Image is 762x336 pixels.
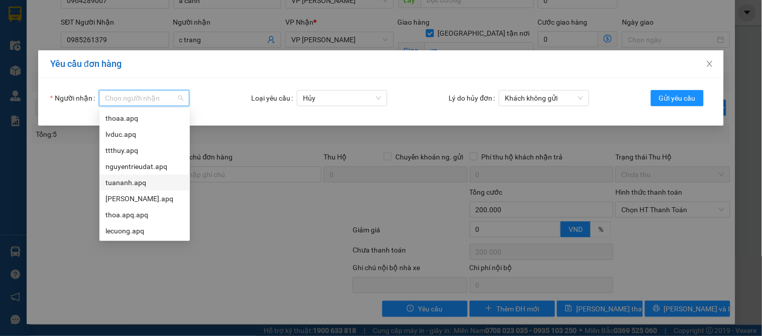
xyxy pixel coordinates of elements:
strong: CHUYỂN PHÁT NHANH AN PHÚ QUÝ [28,8,100,41]
div: thoaa.apq [105,113,184,124]
label: Lý do hủy đơn [449,90,499,106]
div: Yêu cầu đơn hàng [50,58,712,69]
span: Gửi yêu cầu [659,93,696,104]
div: nguyen.apq [99,191,190,207]
div: nguyentrieudat.apq [105,161,184,172]
div: tuananh.apq [99,175,190,191]
span: [GEOGRAPHIC_DATA], [GEOGRAPHIC_DATA] ↔ [GEOGRAPHIC_DATA] [24,43,101,77]
div: [PERSON_NAME].apq [105,193,184,204]
div: thoaa.apq [99,110,190,126]
button: Close [696,50,724,78]
div: thoa.apq.apq [99,207,190,223]
div: lecuong.apq [105,225,184,236]
div: lvduc.apq [99,126,190,142]
div: nguyentrieudat.apq [99,158,190,175]
label: Người nhận [50,90,99,106]
span: close [706,60,714,68]
img: logo [5,54,23,104]
div: thoa.apq.apq [105,209,184,220]
span: Hủy [303,91,381,106]
div: lecuong.apq [99,223,190,239]
div: ttthuy.apq [105,145,184,156]
div: lvduc.apq [105,129,184,140]
div: tuananh.apq [105,177,184,188]
button: Gửi yêu cầu [651,90,704,106]
label: Loại yêu cầu [251,90,297,106]
span: Khách không gửi [505,91,583,106]
input: Người nhận [105,91,176,106]
div: ttthuy.apq [99,142,190,158]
